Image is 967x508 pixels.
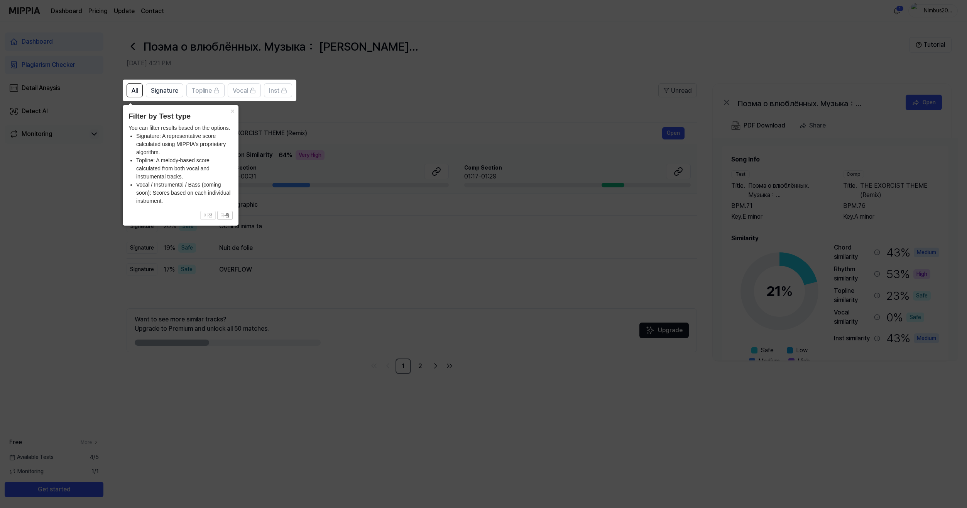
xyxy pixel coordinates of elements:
[136,132,233,156] li: Signature: A representative score calculated using MIPPIA's proprietary algorithm.
[146,83,183,97] button: Signature
[228,83,261,97] button: Vocal
[264,83,292,97] button: Inst
[186,83,225,97] button: Topline
[226,105,238,116] button: Close
[132,86,138,95] span: All
[128,124,233,205] div: You can filter results based on the options.
[191,86,212,95] span: Topline
[136,156,233,181] li: Topline: A melody-based score calculated from both vocal and instrumental tracks.
[127,83,143,97] button: All
[269,86,279,95] span: Inst
[217,211,233,220] button: 다음
[128,111,233,122] header: Filter by Test type
[233,86,248,95] span: Vocal
[151,86,178,95] span: Signature
[136,181,233,205] li: Vocal / Instrumental / Bass (coming soon): Scores based on each individual instrument.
